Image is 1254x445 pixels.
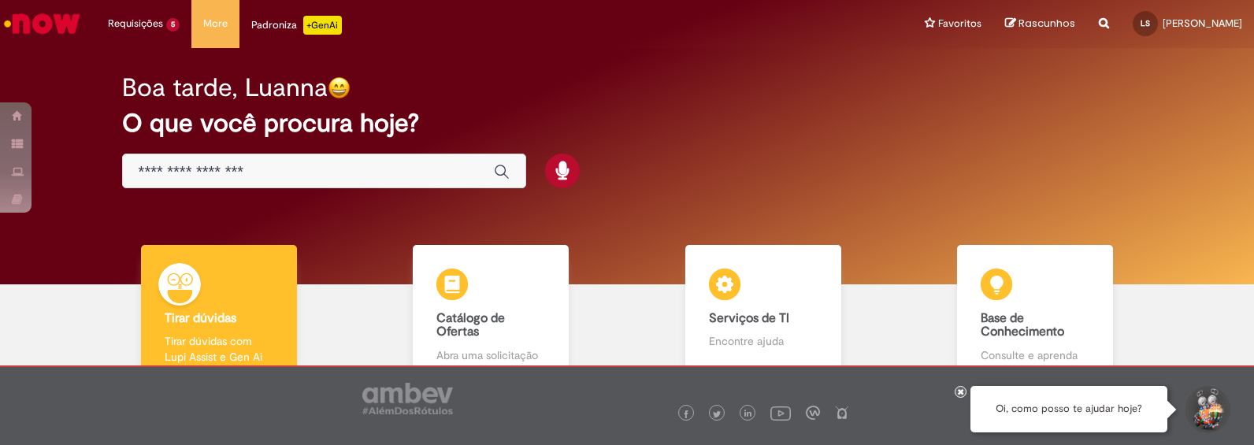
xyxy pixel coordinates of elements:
[362,383,453,414] img: logo_footer_ambev_rotulo_gray.png
[166,18,180,32] span: 5
[900,245,1172,381] a: Base de Conhecimento Consulte e aprenda
[122,74,328,102] h2: Boa tarde, Luanna
[108,16,163,32] span: Requisições
[682,410,690,418] img: logo_footer_facebook.png
[251,16,342,35] div: Padroniza
[203,16,228,32] span: More
[303,16,342,35] p: +GenAi
[938,16,981,32] span: Favoritos
[627,245,900,381] a: Serviços de TI Encontre ajuda
[709,310,789,326] b: Serviços de TI
[713,410,721,418] img: logo_footer_twitter.png
[165,310,236,326] b: Tirar dúvidas
[1018,16,1075,31] span: Rascunhos
[744,410,752,419] img: logo_footer_linkedin.png
[1005,17,1075,32] a: Rascunhos
[328,76,351,99] img: happy-face.png
[165,333,273,365] p: Tirar dúvidas com Lupi Assist e Gen Ai
[436,310,505,340] b: Catálogo de Ofertas
[835,406,849,420] img: logo_footer_naosei.png
[2,8,83,39] img: ServiceNow
[770,402,791,423] img: logo_footer_youtube.png
[709,333,818,349] p: Encontre ajuda
[83,245,355,381] a: Tirar dúvidas Tirar dúvidas com Lupi Assist e Gen Ai
[122,109,1133,137] h2: O que você procura hoje?
[981,347,1089,363] p: Consulte e aprenda
[806,406,820,420] img: logo_footer_workplace.png
[436,347,545,363] p: Abra uma solicitação
[1163,17,1242,30] span: [PERSON_NAME]
[1183,386,1230,433] button: Iniciar Conversa de Suporte
[355,245,628,381] a: Catálogo de Ofertas Abra uma solicitação
[1141,18,1150,28] span: LS
[970,386,1167,432] div: Oi, como posso te ajudar hoje?
[981,310,1064,340] b: Base de Conhecimento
